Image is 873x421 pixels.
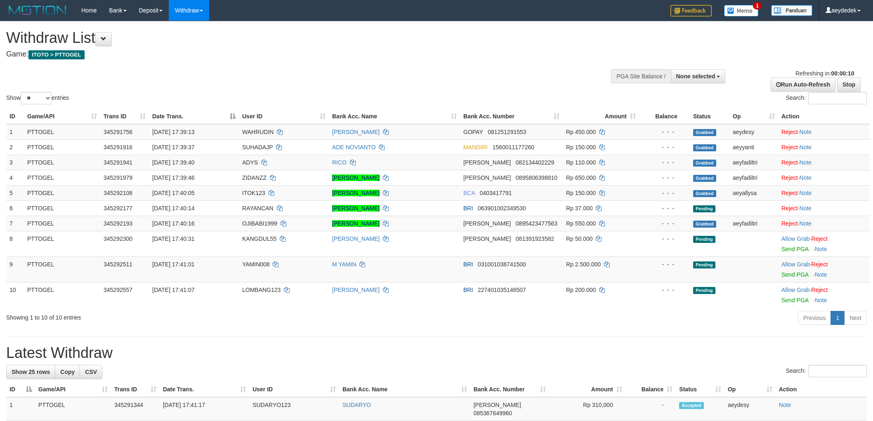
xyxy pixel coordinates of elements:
th: Status: activate to sort column ascending [676,382,724,397]
div: - - - [642,143,687,151]
span: 345291979 [104,174,132,181]
td: PTTOGEL [24,231,100,256]
span: [DATE] 17:41:07 [152,287,194,293]
span: [DATE] 17:39:37 [152,144,194,151]
a: Note [800,205,812,212]
a: Reject [811,287,828,293]
span: [DATE] 17:39:13 [152,129,194,135]
a: CSV [80,365,102,379]
a: Send PGA [781,297,808,303]
td: PTTOGEL [24,216,100,231]
td: PTTOGEL [24,256,100,282]
div: - - - [642,235,687,243]
th: Game/API: activate to sort column ascending [35,382,111,397]
th: Action [776,382,867,397]
div: Showing 1 to 10 of 10 entries [6,310,358,322]
span: Copy 082134402229 to clipboard [516,159,554,166]
span: Pending [693,287,715,294]
span: OJIBABI1999 [242,220,277,227]
a: Send PGA [781,271,808,278]
a: Reject [781,174,798,181]
th: Bank Acc. Number: activate to sort column ascending [460,109,563,124]
a: Note [815,246,827,252]
input: Search: [808,365,867,377]
span: [PERSON_NAME] [463,220,511,227]
a: 1 [831,311,845,325]
div: - - - [642,260,687,268]
span: 345292108 [104,190,132,196]
span: Rp 150.000 [566,144,596,151]
button: None selected [671,69,726,83]
img: Button%20Memo.svg [724,5,759,16]
label: Search: [786,92,867,104]
a: Stop [837,78,861,92]
span: BRI [463,287,473,293]
span: ITOK123 [242,190,265,196]
span: · [781,287,811,293]
td: · [778,185,870,200]
td: - [625,397,676,421]
span: Rp 2.500.000 [566,261,601,268]
td: PTTOGEL [24,282,100,308]
span: [PERSON_NAME] [463,235,511,242]
span: Pending [693,236,715,243]
a: Reject [811,235,828,242]
td: 3 [6,155,24,170]
td: · [778,200,870,216]
span: BRI [463,205,473,212]
label: Show entries [6,92,69,104]
span: [PERSON_NAME] [474,402,521,408]
img: panduan.png [771,5,812,16]
div: PGA Site Balance / [611,69,670,83]
span: SUHADAJP [242,144,273,151]
div: - - - [642,204,687,212]
span: Copy [60,369,75,375]
span: ADYS [242,159,258,166]
th: Amount: activate to sort column ascending [563,109,639,124]
td: aeyfadiltri [729,216,778,231]
a: Allow Grab [781,235,809,242]
span: 345292511 [104,261,132,268]
td: aeyallysa [729,185,778,200]
a: [PERSON_NAME] [332,129,380,135]
td: 8 [6,231,24,256]
td: PTTOGEL [24,124,100,140]
span: Grabbed [693,160,716,167]
a: [PERSON_NAME] [332,220,380,227]
h1: Withdraw List [6,30,574,46]
td: · [778,139,870,155]
td: · [778,216,870,231]
span: Grabbed [693,190,716,197]
span: Rp 110.000 [566,159,596,166]
div: - - - [642,128,687,136]
th: Balance [639,109,690,124]
span: Rp 37.000 [566,205,593,212]
span: 345292300 [104,235,132,242]
span: Pending [693,261,715,268]
td: · [778,231,870,256]
td: PTTOGEL [24,200,100,216]
span: Rp 150.000 [566,190,596,196]
td: 4 [6,170,24,185]
td: aeyfadiltri [729,155,778,170]
th: Bank Acc. Name: activate to sort column ascending [329,109,460,124]
a: Reject [781,129,798,135]
td: [DATE] 17:41:17 [160,397,250,421]
a: Note [800,190,812,196]
td: 6 [6,200,24,216]
span: [DATE] 17:40:16 [152,220,194,227]
span: BCA [463,190,475,196]
span: [DATE] 17:40:14 [152,205,194,212]
span: CSV [85,369,97,375]
th: Action [778,109,870,124]
h4: Game: [6,50,574,59]
span: ITOTO > PTTOGEL [28,50,85,59]
span: YAMIN008 [242,261,270,268]
span: Copy 031001038741500 to clipboard [478,261,526,268]
a: Note [800,129,812,135]
th: User ID: activate to sort column ascending [249,382,339,397]
span: WAHRUDIN [242,129,274,135]
td: 1 [6,397,35,421]
div: - - - [642,174,687,182]
a: Previous [798,311,831,325]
